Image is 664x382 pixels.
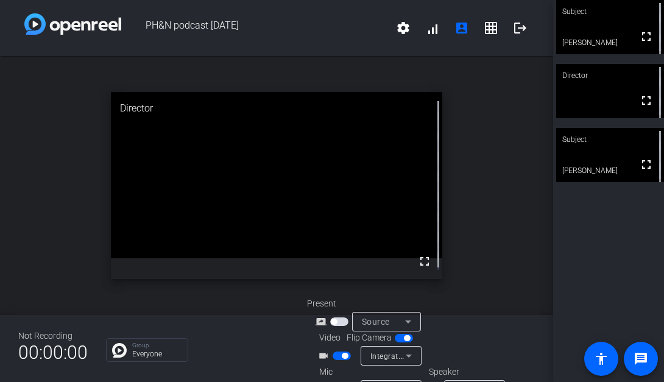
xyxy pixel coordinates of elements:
mat-icon: logout [513,21,528,35]
mat-icon: message [634,352,648,366]
mat-icon: account_box [454,21,469,35]
mat-icon: fullscreen [639,93,654,108]
button: signal_cellular_alt [418,13,447,43]
div: Mic [307,366,429,378]
span: 00:00:00 [18,338,88,367]
img: white-gradient.svg [24,13,121,35]
mat-icon: fullscreen [417,254,432,269]
span: PH&N podcast [DATE] [121,13,389,43]
mat-icon: screen_share_outline [316,314,330,329]
span: Source [362,317,390,327]
div: Director [111,92,443,125]
span: Flip Camera [347,331,392,344]
mat-icon: settings [396,21,411,35]
div: Director [556,64,664,87]
div: Subject [556,128,664,151]
img: Chat Icon [112,343,127,358]
div: Not Recording [18,330,88,342]
mat-icon: accessibility [594,352,609,366]
div: Speaker [429,366,502,378]
p: Everyone [132,350,182,358]
mat-icon: grid_on [484,21,498,35]
mat-icon: fullscreen [639,157,654,172]
span: Video [319,331,341,344]
mat-icon: videocam_outline [318,348,333,363]
span: Integrated Camera (5986:2142) [370,351,484,361]
div: Present [307,297,429,310]
mat-icon: fullscreen [639,29,654,44]
p: Group [132,342,182,348]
